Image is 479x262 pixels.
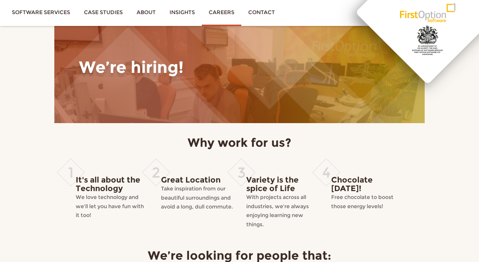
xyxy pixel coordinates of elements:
h3: Why work for us? [82,136,397,149]
h1: We’re hiring! [79,58,359,76]
p: Free chocolate to boost those energy levels! [331,193,403,211]
p: With projects across all industries, we're always enjoying learning new things. [246,193,318,229]
p: We love technology and we'll let you have fun with it too! [76,193,148,220]
p: Take inspiration from our beautiful surroundings and avoid a long, dull commute. [161,184,233,211]
h4: Variety is the spice of Life [246,176,318,193]
h3: We’re looking for people that: [54,249,425,262]
h4: Chocolate [DATE]! [331,176,403,193]
h4: Great Location [161,176,233,184]
h4: It's all about the Technology [76,176,148,193]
